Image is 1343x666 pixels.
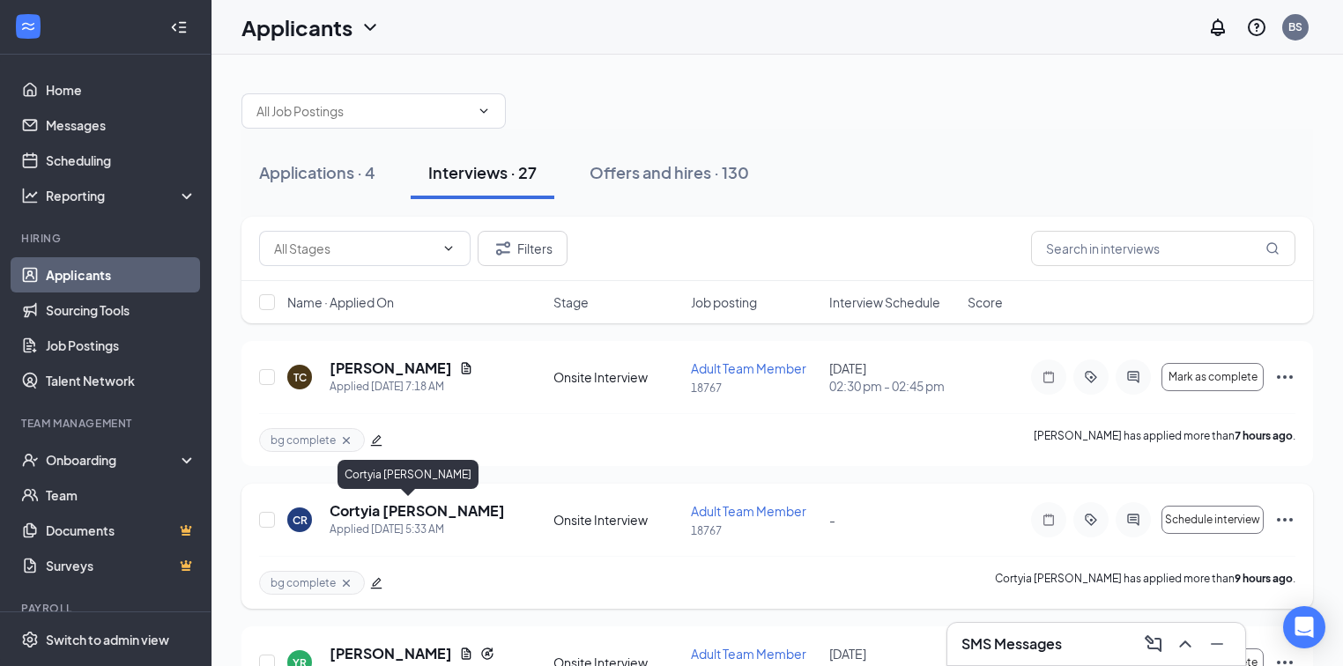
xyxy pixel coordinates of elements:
[330,378,473,396] div: Applied [DATE] 7:18 AM
[553,511,681,529] div: Onsite Interview
[46,143,197,178] a: Scheduling
[287,293,394,311] span: Name · Applied On
[46,72,197,107] a: Home
[477,104,491,118] svg: ChevronDown
[478,231,568,266] button: Filter Filters
[1274,366,1295,388] svg: Ellipses
[1038,513,1059,527] svg: Note
[1171,630,1199,658] button: ChevronUp
[330,644,452,663] h5: [PERSON_NAME]
[1165,514,1260,526] span: Schedule interview
[46,328,197,363] a: Job Postings
[338,460,479,489] div: Cortyia [PERSON_NAME]
[1207,17,1228,38] svg: Notifications
[1080,513,1102,527] svg: ActiveTag
[271,433,336,448] span: bg complete
[553,293,589,311] span: Stage
[590,161,749,183] div: Offers and hires · 130
[553,368,681,386] div: Onsite Interview
[46,548,197,583] a: SurveysCrown
[480,647,494,661] svg: Reapply
[293,370,307,385] div: TC
[1203,630,1231,658] button: Minimize
[330,359,452,378] h5: [PERSON_NAME]
[1235,429,1293,442] b: 7 hours ago
[1283,606,1325,648] div: Open Intercom Messenger
[829,377,957,395] span: 02:30 pm - 02:45 pm
[691,381,819,396] p: 18767
[330,521,505,538] div: Applied [DATE] 5:33 AM
[271,575,336,590] span: bg complete
[46,363,197,398] a: Talent Network
[691,646,806,662] span: Adult Team Member
[1038,370,1059,384] svg: Note
[1080,370,1102,384] svg: ActiveTag
[339,433,353,448] svg: Cross
[1169,371,1258,383] span: Mark as complete
[21,416,193,431] div: Team Management
[46,451,182,469] div: Onboarding
[330,501,505,521] h5: Cortyia [PERSON_NAME]
[493,238,514,259] svg: Filter
[829,512,835,528] span: -
[256,101,470,121] input: All Job Postings
[691,360,806,376] span: Adult Team Member
[1139,630,1168,658] button: ComposeMessage
[1235,572,1293,585] b: 9 hours ago
[46,257,197,292] a: Applicants
[691,523,819,538] p: 18767
[170,18,188,36] svg: Collapse
[1265,241,1280,255] svg: MagnifyingGlass
[293,513,308,528] div: CR
[1274,509,1295,530] svg: Ellipses
[21,187,39,204] svg: Analysis
[21,601,193,616] div: Payroll
[1161,363,1264,391] button: Mark as complete
[459,647,473,661] svg: Document
[441,241,456,255] svg: ChevronDown
[46,631,169,648] div: Switch to admin view
[1143,633,1164,655] svg: ComposeMessage
[46,292,197,328] a: Sourcing Tools
[995,571,1295,595] p: Cortyia [PERSON_NAME] has applied more than .
[370,577,382,589] span: edit
[829,293,940,311] span: Interview Schedule
[46,513,197,548] a: DocumentsCrown
[46,187,197,204] div: Reporting
[1034,428,1295,452] p: [PERSON_NAME] has applied more than .
[19,18,37,35] svg: WorkstreamLogo
[339,576,353,590] svg: Cross
[370,434,382,447] span: edit
[1031,231,1295,266] input: Search in interviews
[46,107,197,143] a: Messages
[829,359,957,395] div: [DATE]
[274,239,434,258] input: All Stages
[968,293,1003,311] span: Score
[241,12,352,42] h1: Applicants
[1246,17,1267,38] svg: QuestionInfo
[259,161,375,183] div: Applications · 4
[1123,370,1144,384] svg: ActiveChat
[691,293,757,311] span: Job posting
[21,231,193,246] div: Hiring
[1206,633,1228,655] svg: Minimize
[459,361,473,375] svg: Document
[961,634,1062,654] h3: SMS Messages
[1288,19,1302,34] div: BS
[428,161,537,183] div: Interviews · 27
[21,631,39,648] svg: Settings
[21,451,39,469] svg: UserCheck
[1123,513,1144,527] svg: ActiveChat
[691,503,806,519] span: Adult Team Member
[46,477,197,513] a: Team
[360,17,381,38] svg: ChevronDown
[1161,506,1264,534] button: Schedule interview
[1175,633,1196,655] svg: ChevronUp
